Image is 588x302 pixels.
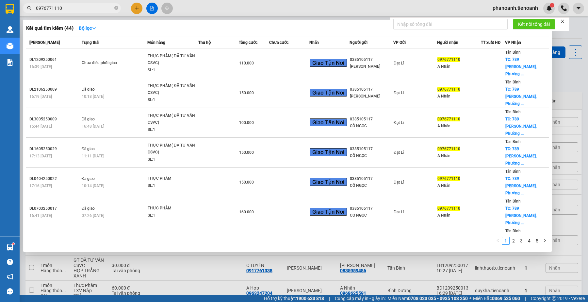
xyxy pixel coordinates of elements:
div: [PERSON_NAME] [350,93,393,100]
span: TC: 789 [PERSON_NAME], Phường ... [505,206,537,225]
li: 5 [533,237,541,245]
span: Tổng cước [239,40,257,45]
span: Giao Tận Nơi [310,59,347,67]
div: SL: 1 [148,212,197,219]
span: left [496,239,500,242]
span: close [560,19,565,24]
span: 0976771110 [437,57,460,62]
span: 110.000 [239,61,254,65]
span: close-circle [114,5,118,11]
span: close-circle [114,6,118,10]
span: Đã giao [82,176,95,181]
span: question-circle [7,259,13,265]
a: 4 [526,237,533,244]
span: right [543,239,547,242]
div: SL: 1 [148,156,197,163]
div: [PERSON_NAME] [350,63,393,70]
h3: Kết quả tìm kiếm ( 44 ) [26,25,73,32]
div: SL: 1 [148,182,197,189]
span: 150.000 [239,91,254,95]
div: Chưa điều phối giao [82,60,131,67]
span: 0976771110 [437,206,460,211]
div: DL1605250029 [29,146,80,152]
div: DL0404250022 [29,175,80,182]
span: [PERSON_NAME] [29,40,60,45]
div: THỰC PHẨM [148,175,197,182]
a: 2 [510,237,517,244]
span: TC: 789 [PERSON_NAME], Phường ... [505,57,537,76]
li: Next Page [541,237,549,245]
span: 150.000 [239,150,254,155]
span: Tân Bình [505,139,521,144]
div: DL1209250061 [29,56,80,63]
span: 0976771110 [437,176,460,181]
span: Tân Bình [505,110,521,114]
div: A Nhân [437,63,481,70]
div: 0385105117 [350,146,393,152]
span: VP Nhận [505,40,521,45]
span: 07:26 [DATE] [82,213,104,218]
div: SL: 1 [148,97,197,104]
span: 10:14 [DATE] [82,184,104,188]
span: 0976771110 [437,117,460,121]
span: search [27,6,32,10]
div: 0385105117 [350,175,393,182]
span: Đạt Lí [394,61,404,65]
span: Chưa cước [269,40,288,45]
span: message [7,288,13,294]
span: 150.000 [239,180,254,185]
img: warehouse-icon [7,43,13,49]
span: 160.000 [239,210,254,214]
a: 3 [518,237,525,244]
span: 16:39 [DATE] [29,64,52,69]
span: 16:19 [DATE] [29,94,52,99]
div: A Nhân [437,152,481,159]
span: Món hàng [147,40,165,45]
div: THỰC PHẨM( ĐÃ TƯ VẤN CSVC) [148,112,197,126]
div: 0385105117 [350,116,393,123]
div: DL2106250009 [29,86,80,93]
span: Tân Bình [505,229,521,233]
sup: 1 [12,243,14,245]
span: 17:13 [DATE] [29,154,52,158]
img: warehouse-icon [7,244,13,251]
a: 5 [533,237,541,244]
div: A Nhân [437,182,481,189]
span: Đã giao [82,87,95,92]
span: VP Gửi [393,40,406,45]
div: 0385105117 [350,86,393,93]
span: Tân Bình [505,80,521,84]
span: 100.000 [239,120,254,125]
span: 17:16 [DATE] [29,184,52,188]
span: Tân Bình [505,199,521,204]
div: THỰC PHẨM [148,205,197,212]
img: logo-vxr [6,4,14,14]
span: Đã giao [82,147,95,151]
span: Đạt Lí [394,150,404,155]
span: Giao Tận Nơi [310,178,347,186]
span: TT xuất HĐ [481,40,501,45]
button: Bộ lọcdown [73,23,102,33]
span: Giao Tận Nơi [310,89,347,97]
input: Nhập số tổng đài [393,19,508,29]
span: Đạt Lí [394,210,404,214]
span: Thu hộ [198,40,211,45]
span: 0976771110 [437,87,460,92]
span: TC: 789 [PERSON_NAME], Phường ... [505,117,537,136]
span: Đã giao [82,117,95,121]
span: notification [7,274,13,280]
div: DL0703250017 [29,205,80,212]
span: Đã giao [82,206,95,211]
a: 1 [502,237,509,244]
div: THỰC PHẨM( ĐÃ TƯ VẤN CSVC) [148,53,197,67]
span: Tân Bình [505,169,521,174]
input: Tìm tên, số ĐT hoặc mã đơn [36,5,113,12]
span: Giao Tận Nơi [310,208,347,216]
li: 1 [502,237,510,245]
span: 15:44 [DATE] [29,124,52,129]
div: SL: 1 [148,67,197,74]
span: 0976771110 [437,147,460,151]
span: Tân Bình [505,50,521,55]
span: Đạt Lí [394,180,404,185]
